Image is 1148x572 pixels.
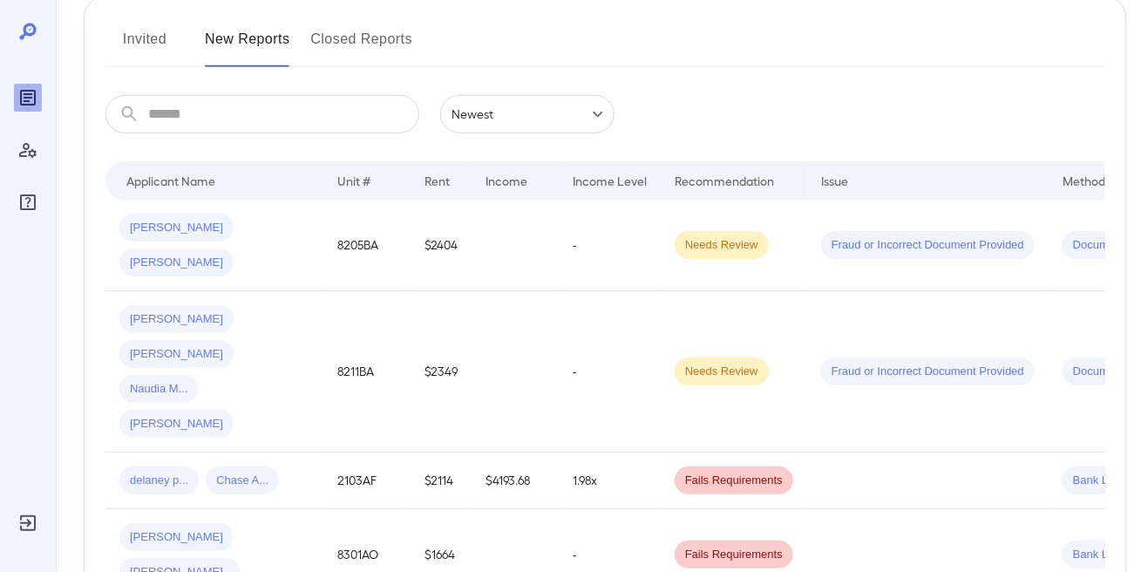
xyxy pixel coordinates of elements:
td: - [559,200,661,291]
span: Chase A... [206,473,279,489]
span: [PERSON_NAME] [119,220,234,236]
div: Manage Users [14,136,42,164]
td: $2114 [411,453,472,509]
td: - [559,291,661,453]
span: Fraud or Incorrect Document Provided [821,364,1035,380]
span: Needs Review [675,237,769,254]
td: $2404 [411,200,472,291]
span: Bank Link [1063,547,1133,563]
div: FAQ [14,188,42,216]
div: Reports [14,84,42,112]
span: Naudia M... [119,381,198,398]
td: 8211BA [323,291,411,453]
span: Fails Requirements [675,547,793,563]
span: Bank Link [1063,473,1133,489]
button: Invited [105,25,184,67]
span: [PERSON_NAME] [119,529,234,546]
div: Income [486,170,527,191]
div: Recommendation [675,170,774,191]
td: $2349 [411,291,472,453]
div: Rent [425,170,452,191]
td: $4193.68 [472,453,559,509]
div: Income Level [573,170,647,191]
button: New Reports [205,25,290,67]
span: [PERSON_NAME] [119,255,234,271]
td: 1.98x [559,453,661,509]
span: Needs Review [675,364,769,380]
td: 8205BA [323,200,411,291]
div: Unit # [337,170,370,191]
span: [PERSON_NAME] [119,346,234,363]
div: Issue [821,170,849,191]
span: [PERSON_NAME] [119,416,234,432]
span: delaney p... [119,473,199,489]
div: Newest [440,95,615,133]
button: Closed Reports [311,25,413,67]
td: 2103AF [323,453,411,509]
span: Fraud or Incorrect Document Provided [821,237,1035,254]
div: Applicant Name [126,170,215,191]
span: Fails Requirements [675,473,793,489]
div: Log Out [14,509,42,537]
span: [PERSON_NAME] [119,311,234,328]
div: Method [1063,170,1105,191]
